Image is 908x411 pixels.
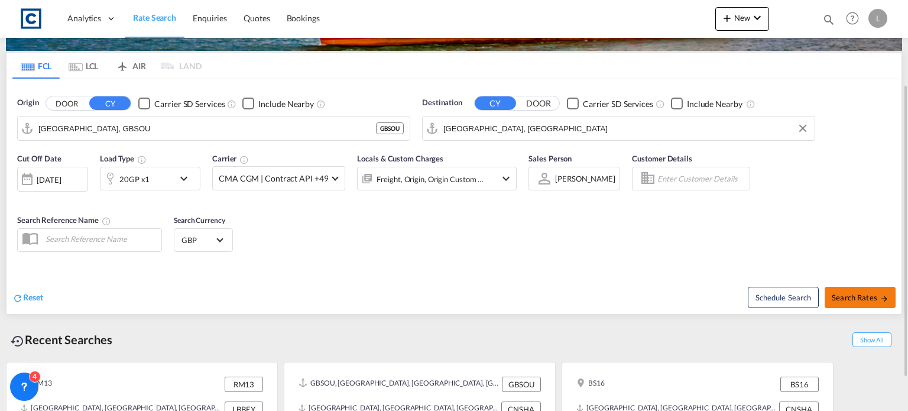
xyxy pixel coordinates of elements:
button: Note: By default Schedule search will only considerorigin ports, destination ports and cut off da... [748,287,819,308]
span: Bookings [287,13,320,23]
button: DOOR [46,97,87,111]
span: Search Reference Name [17,215,111,225]
md-icon: Unchecked: Search for CY (Container Yard) services for all selected carriers.Checked : Search for... [656,99,665,109]
div: icon-magnify [822,13,835,31]
div: Help [842,8,868,30]
span: Enquiries [193,13,227,23]
div: Freight Origin Origin Custom Factory Stuffing [377,171,484,187]
md-icon: The selected Trucker/Carrierwill be displayed in the rate results If the rates are from another f... [239,155,249,164]
div: [DATE] [17,167,88,192]
md-icon: icon-chevron-down [499,171,513,186]
md-icon: icon-arrow-right [880,295,888,303]
button: icon-plus 400-fgNewicon-chevron-down [715,7,769,31]
div: Freight Origin Origin Custom Factory Stuffingicon-chevron-down [357,167,517,190]
div: BS16 [576,377,605,392]
div: L [868,9,887,28]
div: Recent Searches [6,326,117,353]
md-checkbox: Checkbox No Ink [242,97,314,109]
div: Carrier SD Services [154,98,225,110]
input: Search by Port [38,119,376,137]
div: Origin DOOR CY Checkbox No InkUnchecked: Search for CY (Container Yard) services for all selected... [7,79,901,313]
span: Origin [17,97,38,109]
span: New [720,13,764,22]
md-icon: Unchecked: Ignores neighbouring ports when fetching rates.Checked : Includes neighbouring ports w... [746,99,755,109]
md-icon: icon-backup-restore [11,334,25,348]
div: 20GP x1icon-chevron-down [100,167,200,190]
button: DOOR [518,97,559,111]
span: GBP [181,235,215,245]
span: Quotes [244,13,270,23]
span: Locals & Custom Charges [357,154,443,163]
span: Show All [852,332,891,347]
md-icon: icon-information-outline [137,155,147,164]
div: icon-refreshReset [12,292,43,305]
span: Search Currency [174,216,225,225]
div: Include Nearby [687,98,742,110]
md-input-container: Shanghai, CNSHA [423,116,815,140]
md-tab-item: AIR [107,53,154,79]
md-input-container: Southampton, GBSOU [18,116,410,140]
span: Customer Details [632,154,692,163]
div: Carrier SD Services [583,98,653,110]
md-icon: Unchecked: Ignores neighbouring ports when fetching rates.Checked : Includes neighbouring ports w... [316,99,326,109]
input: Enter Customer Details [657,170,746,187]
input: Search Reference Name [40,230,161,248]
div: GBSOU [502,377,541,392]
span: Help [842,8,862,28]
div: Include Nearby [258,98,314,110]
span: CMA CGM | Contract API +49 [219,173,328,185]
button: CY [89,96,131,110]
span: Sales Person [528,154,572,163]
img: 1fdb9190129311efbfaf67cbb4249bed.jpeg [18,5,44,32]
md-tab-item: FCL [12,53,60,79]
md-pagination-wrapper: Use the left and right arrow keys to navigate between tabs [12,53,202,79]
div: 20GP x1 [119,171,150,187]
md-icon: icon-chevron-down [750,11,764,25]
div: [DATE] [37,174,61,185]
div: GBSOU [376,122,404,134]
span: Analytics [67,12,101,24]
md-checkbox: Checkbox No Ink [671,97,742,109]
md-icon: icon-airplane [115,59,129,68]
input: Search by Port [443,119,809,137]
span: Carrier [212,154,249,163]
md-select: Sales Person: Lynsey Heaton [554,170,617,187]
span: Load Type [100,154,147,163]
md-tab-item: LCL [60,53,107,79]
span: Cut Off Date [17,154,61,163]
md-icon: icon-plus 400-fg [720,11,734,25]
md-select: Select Currency: £ GBPUnited Kingdom Pound [180,231,226,248]
md-icon: icon-chevron-down [177,171,197,186]
span: Search Rates [832,293,888,302]
div: RM13 [225,377,263,392]
span: Destination [422,97,462,109]
span: Reset [23,292,43,302]
button: Clear Input [794,119,812,137]
md-checkbox: Checkbox No Ink [567,97,653,109]
div: [PERSON_NAME] [555,174,615,183]
div: BS16 [780,377,819,392]
md-icon: icon-magnify [822,13,835,26]
md-icon: Your search will be saved by the below given name [102,216,111,226]
md-icon: Unchecked: Search for CY (Container Yard) services for all selected carriers.Checked : Search for... [227,99,236,109]
button: Search Ratesicon-arrow-right [825,287,896,308]
button: CY [475,96,516,110]
div: GBSOU, Southampton, United Kingdom, GB & Ireland, Europe [299,377,499,392]
md-checkbox: Checkbox No Ink [138,97,225,109]
span: Rate Search [133,12,176,22]
md-icon: icon-refresh [12,293,23,303]
md-datepicker: Select [17,190,26,206]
